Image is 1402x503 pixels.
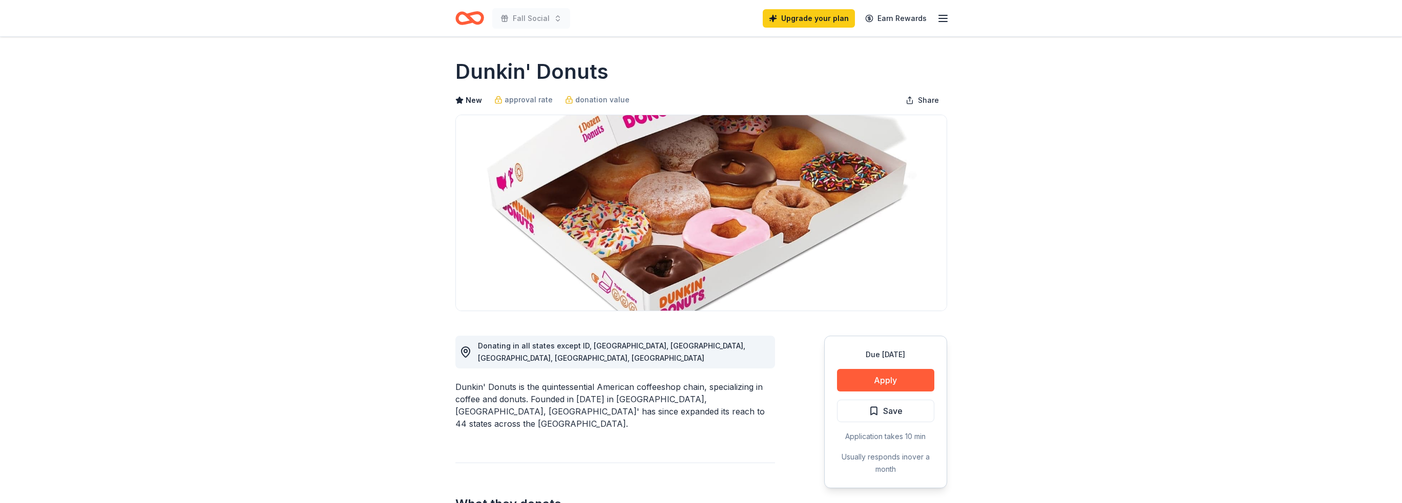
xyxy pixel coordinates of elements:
span: New [466,94,482,106]
span: Share [918,94,939,106]
span: Fall Social [513,12,550,25]
div: Application takes 10 min [837,430,934,443]
div: Dunkin' Donuts is the quintessential American coffeeshop chain, specializing in coffee and donuts... [455,381,775,430]
button: Fall Social [492,8,570,29]
div: Usually responds in over a month [837,451,934,475]
a: Earn Rewards [859,9,933,28]
span: approval rate [505,94,553,106]
span: Save [883,404,903,418]
span: Donating in all states except ID, [GEOGRAPHIC_DATA], [GEOGRAPHIC_DATA], [GEOGRAPHIC_DATA], [GEOGR... [478,341,745,362]
button: Apply [837,369,934,391]
a: Upgrade your plan [763,9,855,28]
a: approval rate [494,94,553,106]
a: donation value [565,94,630,106]
img: Image for Dunkin' Donuts [456,115,947,311]
h1: Dunkin' Donuts [455,57,609,86]
div: Due [DATE] [837,348,934,361]
a: Home [455,6,484,30]
button: Share [897,90,947,111]
span: donation value [575,94,630,106]
button: Save [837,400,934,422]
